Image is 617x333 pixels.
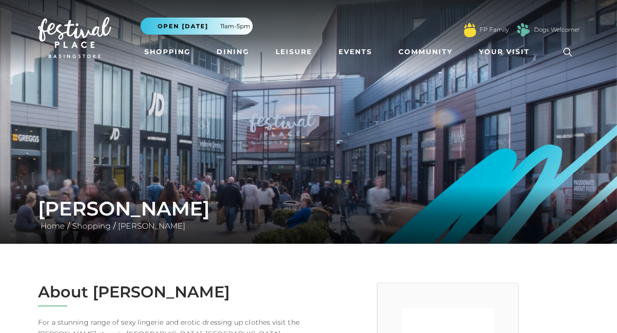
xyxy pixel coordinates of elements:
span: Open [DATE] [158,22,208,31]
a: Dining [213,43,253,61]
a: Community [395,43,457,61]
a: FP Family [479,25,509,34]
a: Shopping [70,221,113,231]
h1: [PERSON_NAME] [38,197,579,220]
h2: About [PERSON_NAME] [38,283,301,301]
a: Events [335,43,376,61]
a: Your Visit [475,43,538,61]
button: Open [DATE] 11am-5pm [140,18,253,35]
a: Dogs Welcome! [534,25,579,34]
a: Shopping [140,43,195,61]
span: 11am-5pm [220,22,250,31]
img: Festival Place Logo [38,17,111,58]
a: Leisure [272,43,316,61]
span: Your Visit [479,47,530,57]
div: / / [31,197,587,232]
a: [PERSON_NAME] [116,221,188,231]
a: Home [38,221,67,231]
